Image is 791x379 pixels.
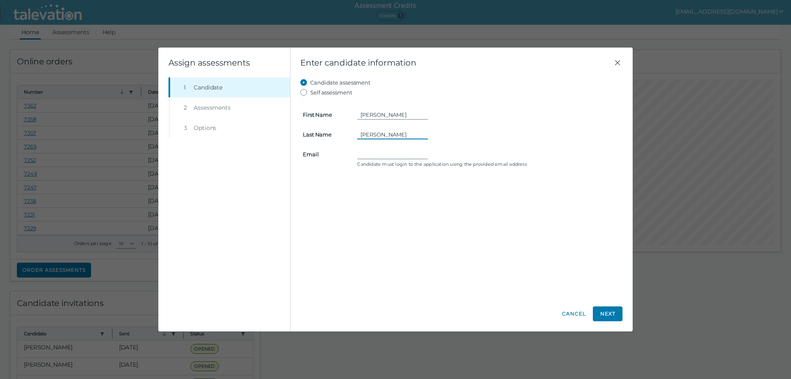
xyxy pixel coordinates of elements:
[298,111,352,118] label: First Name
[562,306,586,321] button: Cancel
[310,87,352,97] label: Self assessment
[613,58,623,68] button: Close
[298,151,352,158] label: Email
[593,306,623,321] button: Next
[310,78,370,87] label: Candidate assessment
[300,58,613,68] span: Enter candidate information
[168,78,290,138] nav: Wizard steps
[168,58,250,68] clr-wizard-title: Assign assessments
[184,83,190,92] div: 1
[298,131,352,138] label: Last Name
[194,83,222,92] span: Candidate
[357,161,620,167] clr-control-helper: Candidate must login to the application using the provided email address
[170,78,290,97] button: 1Candidate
